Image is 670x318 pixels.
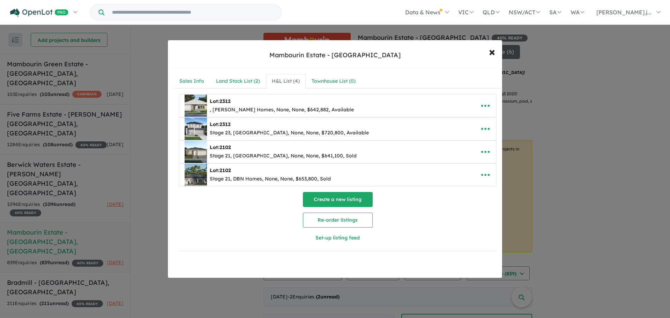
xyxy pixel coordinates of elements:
[210,167,231,173] b: Lot:
[10,8,68,17] img: Openlot PRO Logo White
[210,98,231,104] b: Lot:
[185,95,207,117] img: Mambourin%20Estate%20-%20Mambourin%20-%20Lot%202312___1723518264.jpg
[312,77,356,86] div: Townhouse List ( 0 )
[272,77,300,86] div: H&L List ( 4 )
[185,118,207,140] img: Mambourin%20Estate%20-%20Mambourin%20-%20Lot%202312___1749798429.png
[179,77,204,86] div: Sales Info
[106,5,280,20] input: Try estate name, suburb, builder or developer
[210,121,231,127] b: Lot:
[258,230,417,245] button: Set-up listing feed
[303,192,373,207] button: Create a new listing
[210,152,357,160] div: Stage 21, [GEOGRAPHIC_DATA], None, None, $641,100, Sold
[596,9,652,16] span: [PERSON_NAME].j...
[219,167,231,173] span: 2102
[210,144,231,150] b: Lot:
[210,129,369,137] div: Stage 23, [GEOGRAPHIC_DATA], None, None, $720,800, Available
[210,106,354,114] div: , [PERSON_NAME] Homes, None, None, $642,882, Available
[210,175,331,183] div: Stage 21, DBN Homes, None, None, $653,800, Sold
[303,213,373,228] button: Re-order listings
[219,144,231,150] span: 2102
[219,98,231,104] span: 2312
[216,77,260,86] div: Land Stock List ( 2 )
[219,121,231,127] span: 2312
[185,164,207,186] img: Mambourin%20Estate%20-%20Mambourin%20-%20Lot%202102___1750641528.png
[269,51,401,60] div: Mambourin Estate - [GEOGRAPHIC_DATA]
[489,44,495,59] span: ×
[185,141,207,163] img: Mambourin%20Estate%20-%20Mambourin%20-%20Lot%202102___1750641380.png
